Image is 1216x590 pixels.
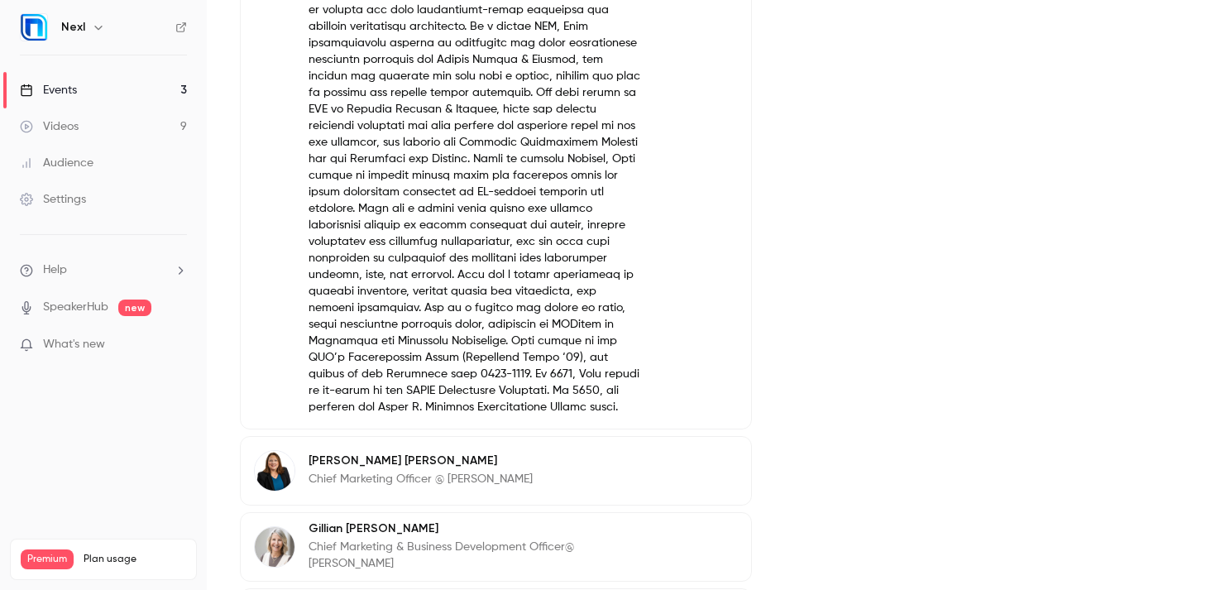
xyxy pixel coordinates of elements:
[21,549,74,569] span: Premium
[20,261,187,279] li: help-dropdown-opener
[21,14,47,41] img: Nexl
[20,191,86,208] div: Settings
[20,82,77,98] div: Events
[309,471,533,487] p: Chief Marketing Officer @ [PERSON_NAME]
[240,436,752,506] div: Amanda Loesch[PERSON_NAME] [PERSON_NAME]Chief Marketing Officer @ [PERSON_NAME]
[240,512,752,582] div: Gillian WardGillian [PERSON_NAME]Chief Marketing & Business Development Officer@ [PERSON_NAME]
[61,19,85,36] h6: Nexl
[255,451,294,491] img: Amanda Loesch
[84,553,186,566] span: Plan usage
[20,118,79,135] div: Videos
[118,300,151,316] span: new
[43,336,105,353] span: What's new
[309,520,644,537] p: Gillian [PERSON_NAME]
[255,527,294,567] img: Gillian Ward
[309,539,644,572] p: Chief Marketing & Business Development Officer@ [PERSON_NAME]
[309,453,533,469] p: [PERSON_NAME] [PERSON_NAME]
[43,261,67,279] span: Help
[43,299,108,316] a: SpeakerHub
[20,155,93,171] div: Audience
